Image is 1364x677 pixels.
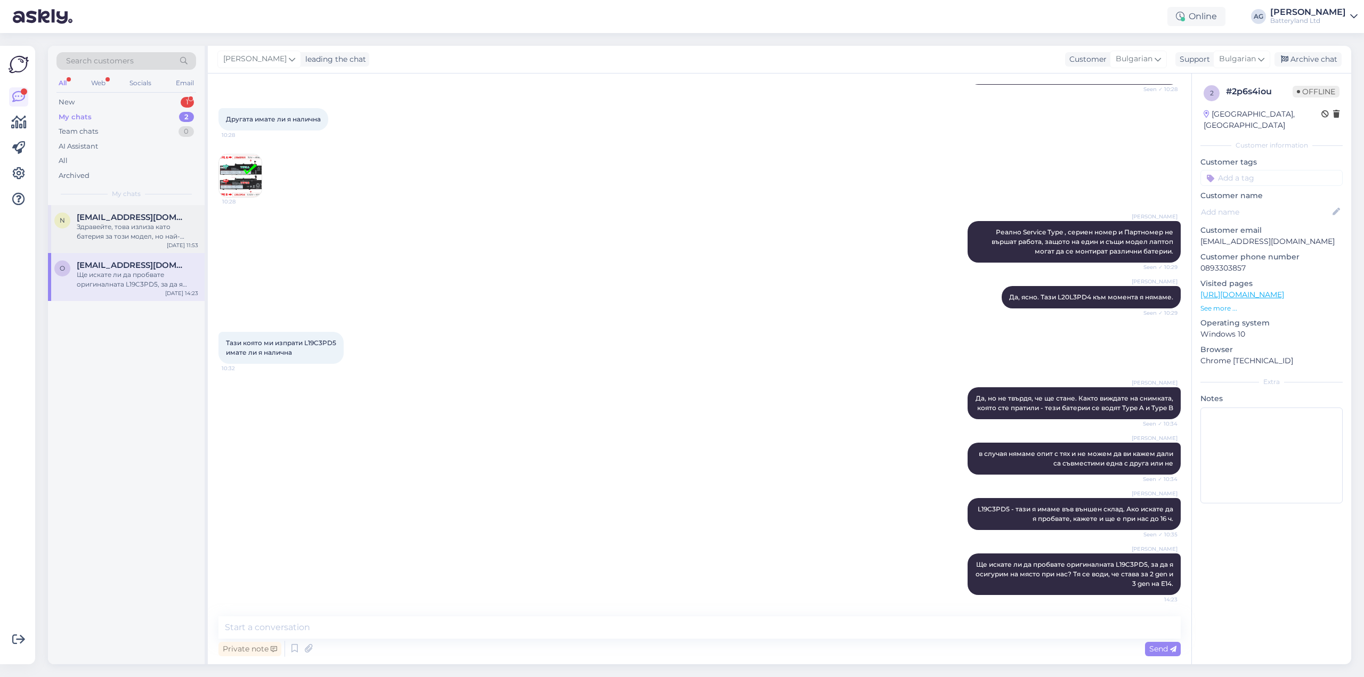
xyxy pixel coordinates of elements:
[222,364,262,372] span: 10:32
[1138,475,1178,483] span: Seen ✓ 10:34
[1219,53,1256,65] span: Bulgarian
[1200,377,1343,387] div: Extra
[167,241,198,249] div: [DATE] 11:53
[9,54,29,75] img: Askly Logo
[1200,190,1343,201] p: Customer name
[59,141,98,152] div: AI Assistant
[60,216,65,224] span: n
[1200,290,1284,299] a: [URL][DOMAIN_NAME]
[1116,53,1152,65] span: Bulgarian
[979,450,1175,467] span: в случая нямаме опит с тях и не можем да ви кажем дали са съвместими една с друга или не
[127,76,153,90] div: Socials
[59,112,92,123] div: My chats
[1226,85,1293,98] div: # 2p6s4iou
[219,154,262,197] img: Attachment
[1200,236,1343,247] p: [EMAIL_ADDRESS][DOMAIN_NAME]
[1132,545,1178,553] span: [PERSON_NAME]
[1132,379,1178,387] span: [PERSON_NAME]
[976,560,1175,588] span: Ще искате ли да пробвате оригиналната L19C3PD5, за да я осигурим на място при нас? Тя се води, че...
[1132,278,1178,286] span: [PERSON_NAME]
[1138,263,1178,271] span: Seen ✓ 10:29
[59,156,68,166] div: All
[1200,329,1343,340] p: Windows 10
[1293,86,1339,97] span: Offline
[1200,225,1343,236] p: Customer email
[1132,434,1178,442] span: [PERSON_NAME]
[77,270,198,289] div: Ще искате ли да пробвате оригиналната L19C3PD5, за да я осигурим на място при нас? Тя се води, че...
[1200,170,1343,186] input: Add a tag
[59,126,98,137] div: Team chats
[1009,293,1173,301] span: Да, ясно. Тази L20L3PD4 към момента я нямаме.
[66,55,134,67] span: Search customers
[992,228,1175,255] span: Реално Service Type , сериен номер и Партномер не вършат работа, защото на един и същи модел лапт...
[1167,7,1225,26] div: Online
[56,76,69,90] div: All
[218,642,281,656] div: Private note
[978,505,1175,523] span: L19C3PD5 - тази я имаме във външен склад. Ако искате да я пробвате, кажете и ще е при нас до 16 ч.
[59,170,90,181] div: Archived
[1200,304,1343,313] p: See more ...
[1132,490,1178,497] span: [PERSON_NAME]
[1200,278,1343,289] p: Visited pages
[174,76,196,90] div: Email
[178,126,194,137] div: 0
[1274,52,1342,67] div: Archive chat
[77,260,188,270] span: office@cryptosystemsbg.com
[222,198,262,206] span: 10:28
[1251,9,1266,24] div: AG
[165,289,198,297] div: [DATE] 14:23
[226,115,321,123] span: Другата имате ли я налична
[60,264,65,272] span: o
[181,97,194,108] div: 1
[976,394,1175,412] span: Да, но не твърдя, че ще стане. Както виждате на снимката, която сте пратили - тези батерии се вод...
[1200,344,1343,355] p: Browser
[1270,17,1346,25] div: Batteryland Ltd
[1149,644,1176,654] span: Send
[1200,317,1343,329] p: Operating system
[1200,251,1343,263] p: Customer phone number
[77,213,188,222] span: naydenovasparuh@gmail.com
[1138,531,1178,539] span: Seen ✓ 10:35
[1138,596,1178,603] span: 14:23
[59,97,75,108] div: New
[1201,206,1330,218] input: Add name
[1204,109,1321,131] div: [GEOGRAPHIC_DATA], [GEOGRAPHIC_DATA]
[1200,157,1343,168] p: Customer tags
[1175,54,1210,65] div: Support
[1138,85,1178,93] span: Seen ✓ 10:28
[77,222,198,241] div: Здравейте, това излиза като батерия за този модел, но най-добре сравнете снимките със вашата ориг...
[301,54,366,65] div: leading the chat
[1270,8,1358,25] a: [PERSON_NAME]Batteryland Ltd
[1200,263,1343,274] p: 0893303857
[226,339,336,356] span: Тази която ми изпрати L19C3PD5 имате ли я налична
[1200,355,1343,366] p: Chrome [TECHNICAL_ID]
[223,53,287,65] span: [PERSON_NAME]
[1138,420,1178,428] span: Seen ✓ 10:34
[179,112,194,123] div: 2
[112,189,141,199] span: My chats
[1138,309,1178,317] span: Seen ✓ 10:29
[89,76,108,90] div: Web
[1065,54,1107,65] div: Customer
[1200,393,1343,404] p: Notes
[1270,8,1346,17] div: [PERSON_NAME]
[1200,141,1343,150] div: Customer information
[1132,213,1178,221] span: [PERSON_NAME]
[222,131,262,139] span: 10:28
[1210,89,1214,97] span: 2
